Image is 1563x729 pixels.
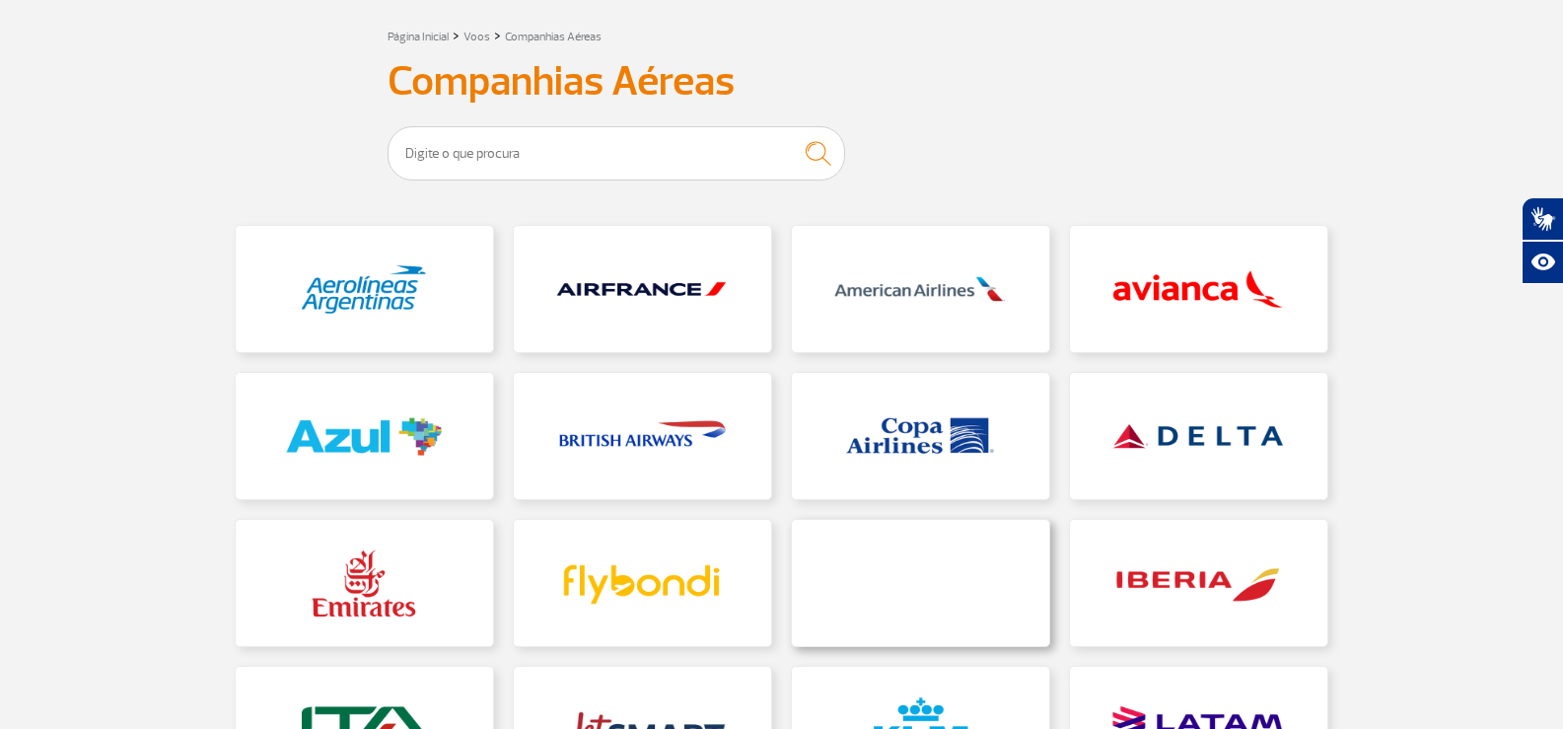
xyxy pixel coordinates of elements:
input: Digite o que procura [388,126,845,181]
button: Abrir tradutor de língua de sinais. [1522,197,1563,241]
a: > [453,24,460,46]
a: > [494,24,501,46]
a: Página Inicial [388,30,449,44]
h3: Companhias Aéreas [388,57,1176,107]
div: Plugin de acessibilidade da Hand Talk. [1522,197,1563,284]
a: Voos [463,30,490,44]
a: Companhias Aéreas [505,30,602,44]
button: Abrir recursos assistivos. [1522,241,1563,284]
